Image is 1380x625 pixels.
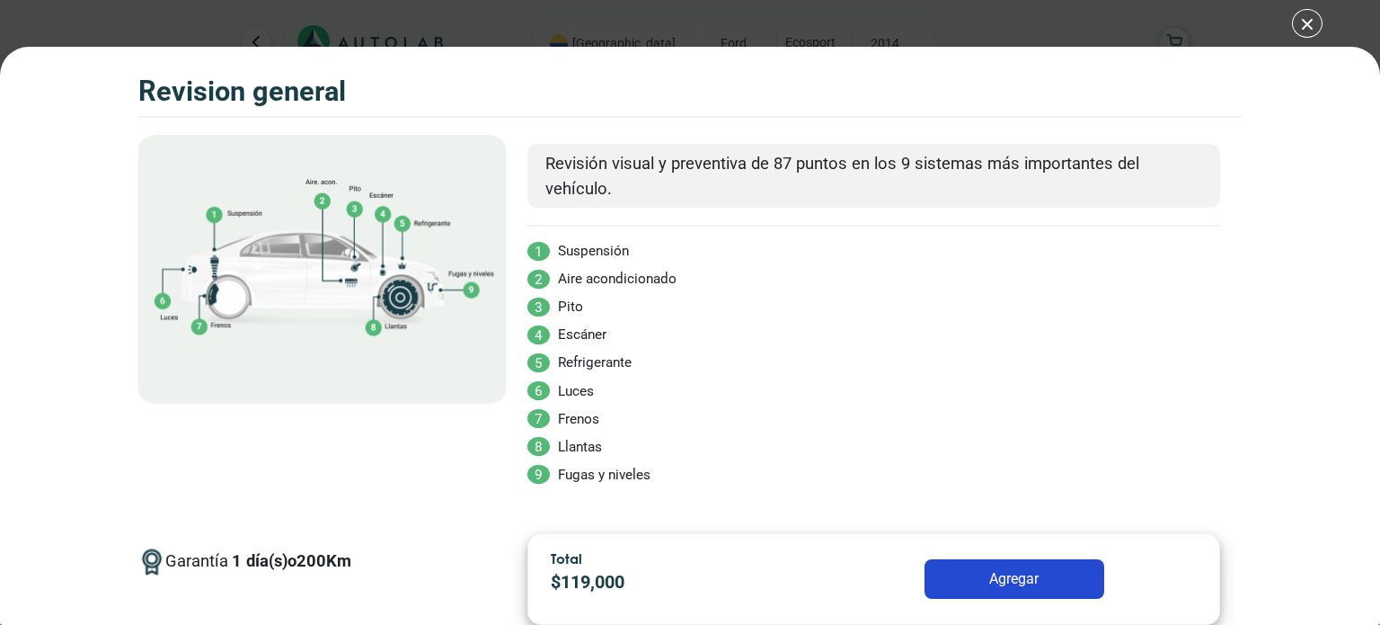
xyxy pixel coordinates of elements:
li: Fugas y niveles [527,465,1220,486]
span: 4 [527,326,549,344]
li: Luces [527,381,1220,402]
p: 1 día(s) o 200 Km [232,549,351,574]
span: Garantía [165,549,351,588]
p: $ 119,000 [551,569,804,596]
span: 3 [527,298,549,317]
li: Aire acondicionado [527,269,1220,290]
li: Escáner [527,325,1220,345]
p: Revisión visual y preventiva de 87 puntos en los 9 sistemas más importantes del vehículo. [545,151,1202,201]
span: 7 [527,409,549,428]
span: 9 [527,465,549,484]
span: 8 [527,437,549,456]
li: Suspensión [527,241,1220,262]
button: Agregar [924,559,1104,599]
li: Pito [527,297,1220,317]
span: 1 [527,242,549,261]
li: Llantas [527,437,1220,458]
li: Frenos [527,409,1220,430]
li: Refrigerante [527,353,1220,373]
h3: REVISION GENERAL [138,76,346,109]
span: Total [551,550,582,567]
span: 5 [527,353,549,372]
span: 6 [527,381,549,400]
span: 2 [527,270,549,289]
